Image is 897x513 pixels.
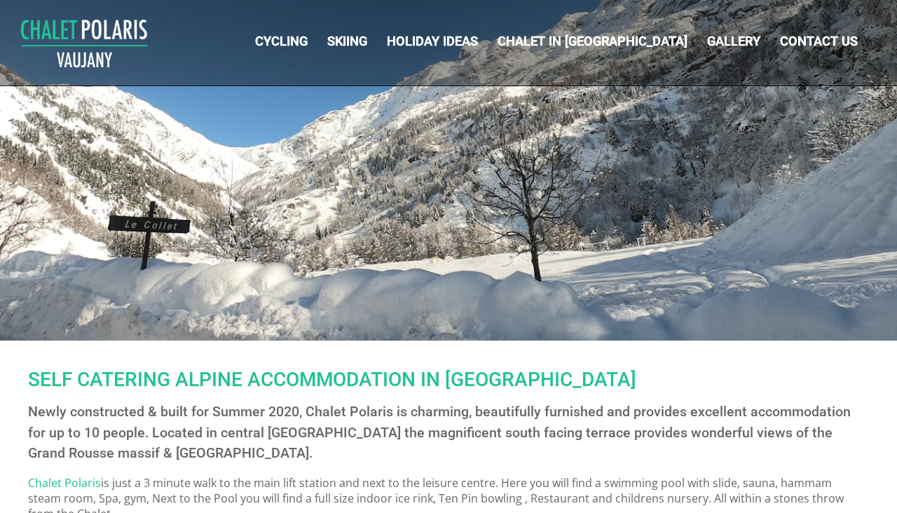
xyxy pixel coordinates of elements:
[28,402,852,463] h2: Newly constructed & built for Summer 2020, Chalet Polaris is charming, beautifully furnished and ...
[707,34,760,48] a: Gallery
[20,11,149,71] img: Chalet Polaris
[498,34,687,48] a: Chalet in [GEOGRAPHIC_DATA]
[28,368,852,391] h1: SELF CATERING ALPINE ACCOMMODATION IN [GEOGRAPHIC_DATA]
[255,34,308,48] a: Cycling
[780,34,858,48] a: Contact Us
[327,34,367,48] a: Skiing
[28,475,101,491] a: Chalet Polaris
[387,34,478,48] a: Holiday Ideas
